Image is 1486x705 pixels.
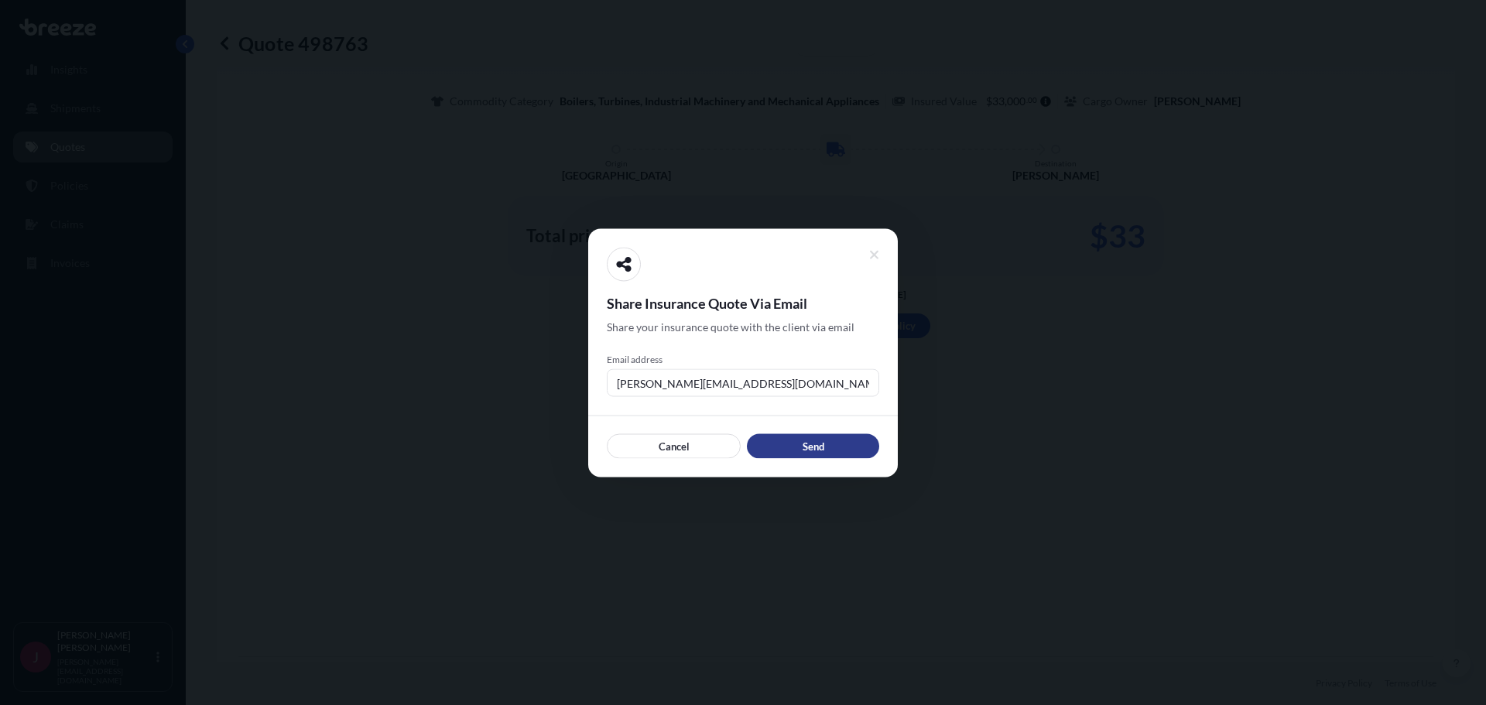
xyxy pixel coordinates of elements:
span: Email address [607,353,879,365]
p: Send [803,438,824,453]
span: Share your insurance quote with the client via email [607,319,854,334]
button: Cancel [607,433,741,458]
input: example@gmail.com [607,368,879,396]
button: Send [747,433,879,458]
p: Cancel [659,438,690,453]
span: Share Insurance Quote Via Email [607,293,879,312]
